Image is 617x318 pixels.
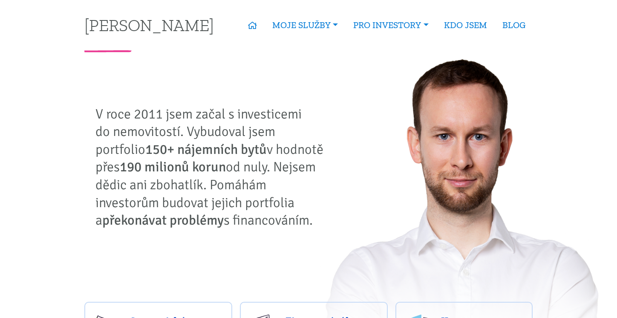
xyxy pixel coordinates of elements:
[495,15,533,35] a: BLOG
[145,141,267,158] strong: 150+ nájemních bytů
[120,159,226,175] strong: 190 milionů korun
[95,105,330,229] p: V roce 2011 jsem začal s investicemi do nemovitostí. Vybudoval jsem portfolio v hodnotě přes od n...
[346,15,436,35] a: PRO INVESTORY
[84,17,214,33] a: [PERSON_NAME]
[102,212,224,228] strong: překonávat problémy
[265,15,346,35] a: MOJE SLUŽBY
[436,15,495,35] a: KDO JSEM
